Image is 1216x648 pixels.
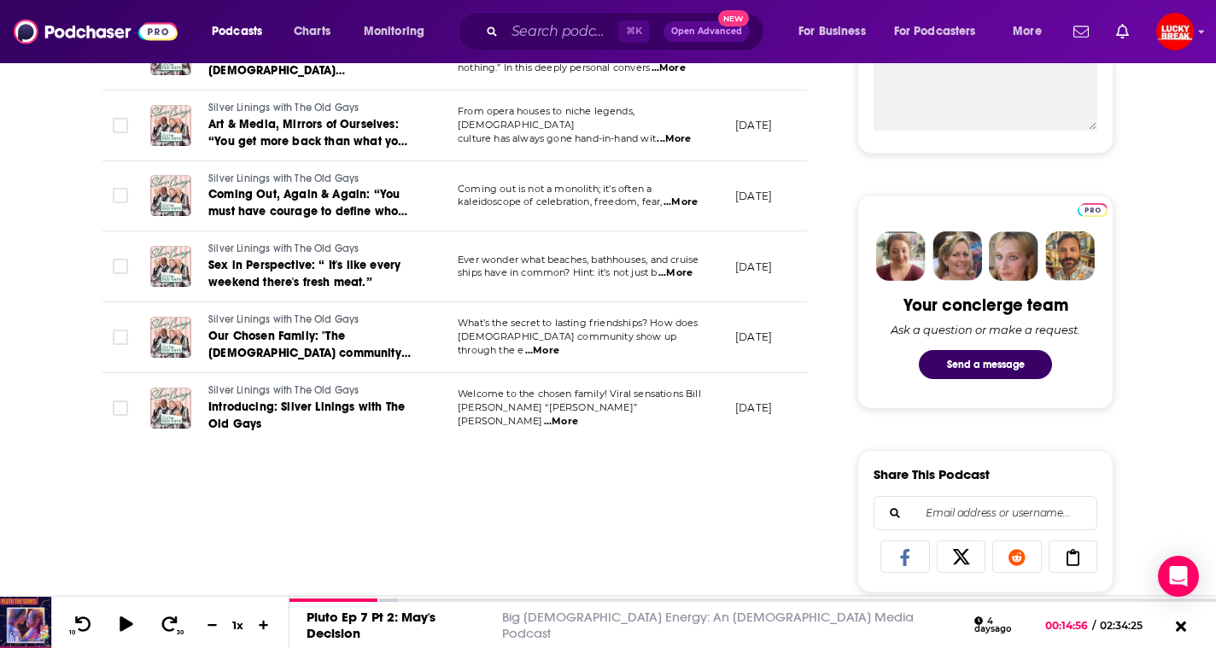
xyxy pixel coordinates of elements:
span: For Podcasters [894,20,976,44]
button: open menu [352,18,447,45]
span: Our Chosen Family: "The [DEMOGRAPHIC_DATA] community is much bolder [DATE]." [208,329,411,377]
span: Silver Linings with The Old Gays [208,172,359,184]
span: More [1013,20,1042,44]
span: Coming out is not a monolith; it’s often a [458,183,652,195]
span: Coming Out, Again & Again: “You must have courage to define who you are.” [208,187,407,236]
a: Show notifications dropdown [1109,17,1136,46]
a: Share on Facebook [880,540,930,573]
div: Your concierge team [903,295,1068,316]
a: Silver Linings with The Old Gays [208,242,413,257]
a: Copy Link [1049,540,1098,573]
span: 30 [177,629,184,636]
span: Ever wonder what beaches, bathhouses, and cruise [458,254,699,266]
button: open menu [1001,18,1063,45]
div: Open Intercom Messenger [1158,556,1199,597]
span: ...More [657,132,691,146]
img: Podchaser Pro [1078,203,1108,217]
a: Charts [283,18,341,45]
span: 02:34:25 [1096,619,1160,632]
a: Share on Reddit [992,540,1042,573]
span: Podcasts [212,20,262,44]
button: open menu [786,18,887,45]
button: open menu [883,18,1001,45]
img: User Profile [1156,13,1194,50]
a: Pluto Ep 7 Pt 2: May's Decision [307,609,436,641]
img: Barbara Profile [932,231,982,281]
img: Jules Profile [989,231,1038,281]
a: Silver Linings with The Old Gays [208,312,413,328]
img: Podchaser - Follow, Share and Rate Podcasts [14,15,178,48]
img: Jon Profile [1045,231,1095,281]
span: [DEMOGRAPHIC_DATA] community show up through the e [458,330,676,356]
span: ...More [658,266,693,280]
span: Silver Linings with The Old Gays [208,242,359,254]
h3: Share This Podcast [874,466,990,482]
button: open menu [200,18,284,45]
span: Our Experience: “The [DEMOGRAPHIC_DATA] [MEDICAL_DATA].” [208,46,345,95]
input: Search podcasts, credits, & more... [505,18,618,45]
img: Sydney Profile [876,231,926,281]
span: Introducing: Silver Linings with The Old Gays [208,400,405,431]
div: Search followers [874,496,1097,530]
span: ...More [652,61,686,75]
span: 10 [69,629,75,636]
button: 30 [155,615,187,636]
a: Sex in Perspective: “ It's like every weekend there's fresh meat.” [208,257,413,291]
button: 10 [66,615,98,636]
div: 1 x [224,618,253,632]
a: Our Chosen Family: "The [DEMOGRAPHIC_DATA] community is much bolder [DATE]." [208,328,413,362]
a: Silver Linings with The Old Gays [208,101,413,116]
div: Ask a question or make a request. [891,323,1080,336]
span: For Business [798,20,866,44]
a: Introducing: Silver Linings with The Old Gays [208,399,413,433]
span: Open Advanced [671,27,742,36]
span: [PERSON_NAME] “[PERSON_NAME]” [PERSON_NAME] [458,401,637,427]
span: 00:14:56 [1045,619,1092,632]
span: ⌘ K [618,20,650,43]
span: Monitoring [364,20,424,44]
button: Send a message [919,350,1052,379]
span: Toggle select row [113,259,128,274]
span: nothing.” In this deeply personal convers [458,61,650,73]
span: Silver Linings with The Old Gays [208,313,359,325]
span: / [1092,619,1096,632]
span: From opera houses to niche legends, [DEMOGRAPHIC_DATA] [458,105,634,131]
span: ...More [544,415,578,429]
span: Art & Media, Mirrors of Ourselves: “You get more back than what you put in.” [208,117,407,166]
div: Search podcasts, credits, & more... [474,12,780,51]
span: Toggle select row [113,330,128,345]
p: [DATE] [735,260,772,274]
span: kaleidoscope of celebration, freedom, fear, [458,196,662,207]
p: [DATE] [735,189,772,203]
span: ...More [525,344,559,358]
a: Silver Linings with The Old Gays [208,383,413,399]
div: 4 days ago [974,616,1031,634]
a: Art & Media, Mirrors of Ourselves: “You get more back than what you put in.” [208,116,413,150]
span: Toggle select row [113,400,128,416]
a: Big [DEMOGRAPHIC_DATA] Energy: An [DEMOGRAPHIC_DATA] Media Podcast [502,609,914,641]
p: [DATE] [735,400,772,415]
span: Silver Linings with The Old Gays [208,384,359,396]
span: What’s the secret to lasting friendships? How does [458,317,699,329]
span: Toggle select row [113,118,128,133]
a: Pro website [1078,201,1108,217]
a: Coming Out, Again & Again: “You must have courage to define who you are.” [208,186,413,220]
span: Welcome to the chosen family! Viral sensations Bill [458,388,701,400]
a: Show notifications dropdown [1067,17,1096,46]
button: Show profile menu [1156,13,1194,50]
input: Email address or username... [888,497,1083,529]
a: Share on X/Twitter [937,540,986,573]
span: Sex in Perspective: “ It's like every weekend there's fresh meat.” [208,258,400,289]
button: Open AdvancedNew [664,21,750,42]
span: Silver Linings with The Old Gays [208,102,359,114]
span: Logged in as annagregory [1156,13,1194,50]
p: [DATE] [735,330,772,344]
span: ships have in common? Hint: it’s not just b [458,266,657,278]
a: Silver Linings with The Old Gays [208,172,413,187]
span: ...More [664,196,698,209]
p: [DATE] [735,118,772,132]
span: New [718,10,749,26]
span: Toggle select row [113,188,128,203]
span: Charts [294,20,330,44]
